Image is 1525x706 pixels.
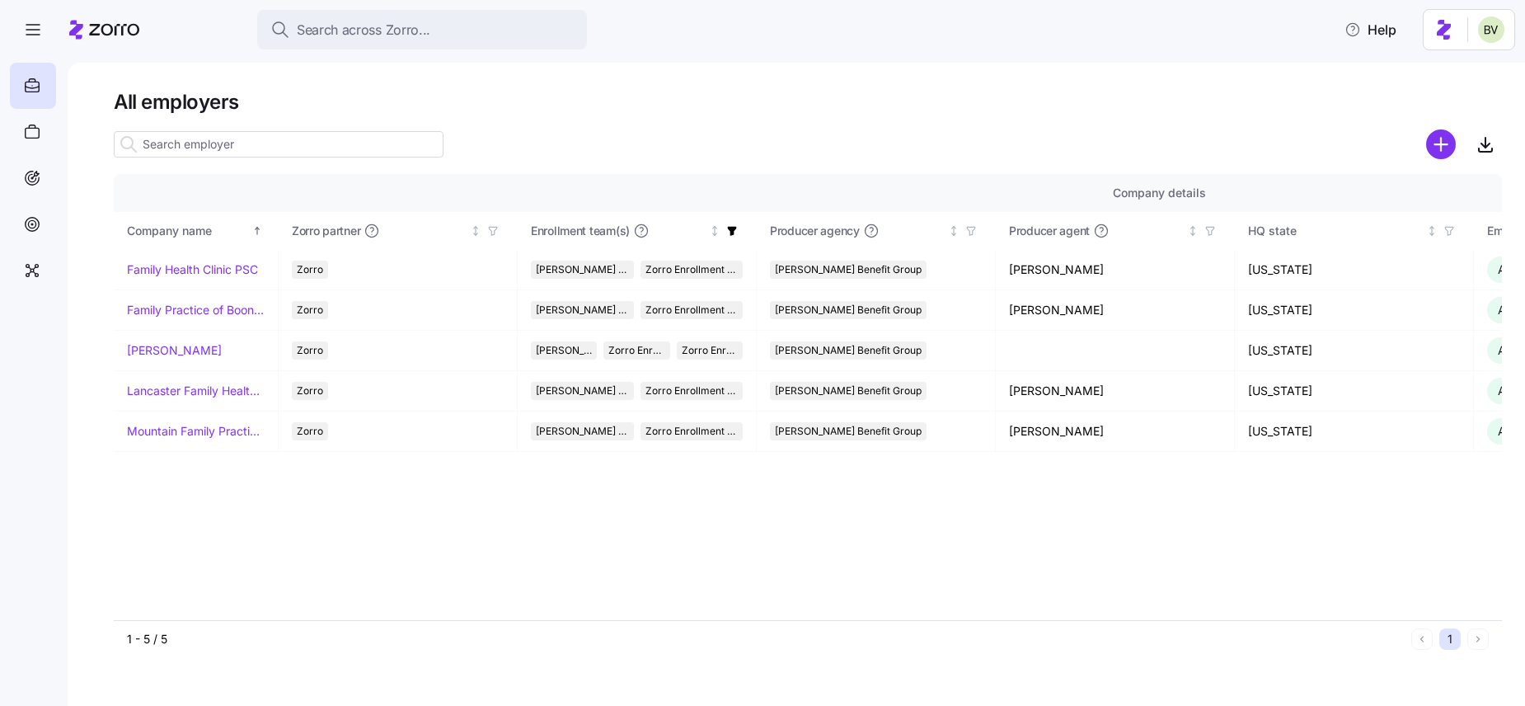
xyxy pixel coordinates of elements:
[948,225,960,237] div: Not sorted
[1331,13,1410,46] button: Help
[114,212,279,250] th: Company nameSorted ascending
[127,261,258,278] a: Family Health Clinic PSC
[531,223,630,239] span: Enrollment team(s)
[1426,225,1438,237] div: Not sorted
[127,222,249,240] div: Company name
[536,422,629,440] span: [PERSON_NAME] Benefit Group
[770,223,860,239] span: Producer agency
[608,341,664,360] span: Zorro Enrollment Team
[127,302,265,318] a: Family Practice of Booneville Inc
[279,212,518,250] th: Zorro partnerNot sorted
[1248,222,1423,240] div: HQ state
[996,412,1235,452] td: [PERSON_NAME]
[127,342,222,359] a: [PERSON_NAME]
[775,422,922,440] span: [PERSON_NAME] Benefit Group
[127,383,265,399] a: Lancaster Family Health Care Clinic LC
[645,422,739,440] span: Zorro Enrollment Team
[1344,20,1396,40] span: Help
[127,423,265,440] a: Mountain Family Practice Clinic of Manchester Inc.
[518,212,757,250] th: Enrollment team(s)Not sorted
[996,212,1235,250] th: Producer agentNot sorted
[1467,628,1489,650] button: Next page
[1426,129,1456,159] svg: add icon
[645,382,739,400] span: Zorro Enrollment Team
[1235,412,1474,452] td: [US_STATE]
[645,261,739,279] span: Zorro Enrollment Team
[536,301,629,319] span: [PERSON_NAME] Benefit Group
[996,371,1235,412] td: [PERSON_NAME]
[996,290,1235,331] td: [PERSON_NAME]
[251,225,263,237] div: Sorted ascending
[536,341,592,360] span: [PERSON_NAME] Benefit Group
[775,261,922,279] span: [PERSON_NAME] Benefit Group
[1235,212,1474,250] th: HQ stateNot sorted
[709,225,720,237] div: Not sorted
[645,301,739,319] span: Zorro Enrollment Team
[775,301,922,319] span: [PERSON_NAME] Benefit Group
[536,261,629,279] span: [PERSON_NAME] Benefit Group
[1478,16,1504,43] img: 676487ef2089eb4995defdc85707b4f5
[682,341,738,360] span: Zorro Enrollment Experts
[1411,628,1433,650] button: Previous page
[292,223,360,239] span: Zorro partner
[297,20,430,40] span: Search across Zorro...
[1235,290,1474,331] td: [US_STATE]
[297,301,323,319] span: Zorro
[775,341,922,360] span: [PERSON_NAME] Benefit Group
[114,89,1502,115] h1: All employers
[1235,250,1474,290] td: [US_STATE]
[470,225,481,237] div: Not sorted
[297,382,323,400] span: Zorro
[1009,223,1090,239] span: Producer agent
[257,10,587,49] button: Search across Zorro...
[536,382,629,400] span: [PERSON_NAME] Benefit Group
[775,382,922,400] span: [PERSON_NAME] Benefit Group
[996,250,1235,290] td: [PERSON_NAME]
[1235,371,1474,412] td: [US_STATE]
[127,631,1405,647] div: 1 - 5 / 5
[297,422,323,440] span: Zorro
[297,261,323,279] span: Zorro
[1187,225,1199,237] div: Not sorted
[297,341,323,360] span: Zorro
[757,212,996,250] th: Producer agencyNot sorted
[114,131,443,158] input: Search employer
[1235,331,1474,371] td: [US_STATE]
[1439,628,1461,650] button: 1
